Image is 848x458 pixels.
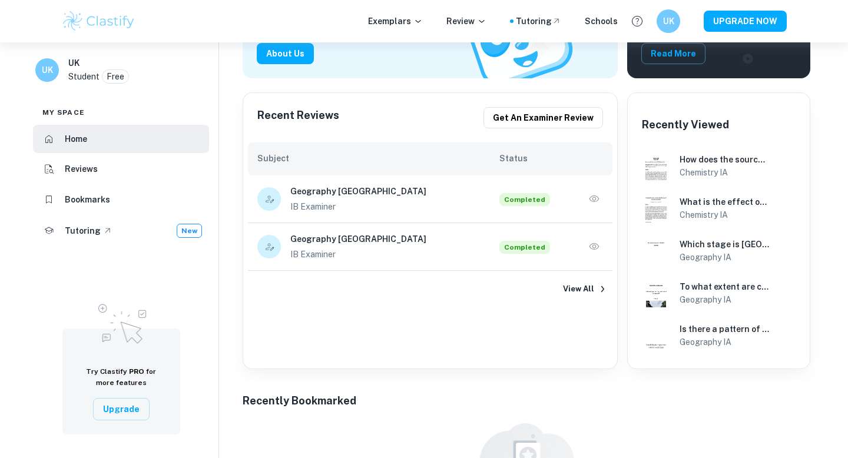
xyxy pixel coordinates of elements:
[65,162,98,175] h6: Reviews
[680,323,770,336] h6: Is there a pattern of price variation in grocery stores in [GEOGRAPHIC_DATA]?
[680,280,770,293] h6: To what extent are current levels of tourism in the [GEOGRAPHIC_DATA] area of [GEOGRAPHIC_DATA] u...
[65,224,101,237] h6: Tutoring
[627,11,647,31] button: Help and Feedback
[92,297,151,347] img: Upgrade to Pro
[68,70,100,83] p: Student
[680,153,770,166] h6: How does the source of caffeine ([PERSON_NAME], [PERSON_NAME] Yellow Label, [PERSON_NAME], [PERSO...
[446,15,486,28] p: Review
[68,57,79,69] h6: UK
[243,393,356,409] h6: Recently Bookmarked
[33,125,209,153] a: Home
[637,190,800,227] a: Chemistry IA example thumbnail: What is the effect of changing temperatuWhat is the effect of cha...
[641,43,705,64] button: Read More
[65,193,110,206] h6: Bookmarks
[585,15,618,28] a: Schools
[257,43,314,64] button: About Us
[516,15,561,28] a: Tutoring
[499,152,603,165] h6: Status
[642,194,670,223] img: Chemistry IA example thumbnail: What is the effect of changing temperatu
[680,195,770,208] h6: What is the effect of changing temperatures (20, 40, 60, 80, 100 °C) on the amount of iodine rema...
[33,185,209,214] a: Bookmarks
[61,9,136,33] img: Clastify logo
[657,9,680,33] button: UK
[290,248,499,261] p: IB Examiner
[290,185,499,198] h6: Geography [GEOGRAPHIC_DATA]
[680,336,770,349] h6: Geography IA
[42,107,85,118] span: My space
[680,238,770,251] h6: Which stage is [GEOGRAPHIC_DATA] in on the [PERSON_NAME] Model?
[77,366,166,389] h6: Try Clastify for more features
[642,117,729,133] h6: Recently Viewed
[177,225,201,236] span: New
[637,232,800,270] a: Geography IA example thumbnail: Which stage is Georgetown in on the ButlWhich stage is [GEOGRAPHI...
[257,152,499,165] h6: Subject
[704,11,787,32] button: UPGRADE NOW
[499,193,550,206] span: Completed
[65,132,87,145] h6: Home
[680,251,770,264] h6: Geography IA
[637,274,800,312] a: Geography IA example thumbnail: To what extent are current levels of touTo what extent are curren...
[290,200,499,213] p: IB Examiner
[642,279,670,307] img: Geography IA example thumbnail: To what extent are current levels of tou
[680,208,770,221] h6: Chemistry IA
[33,155,209,184] a: Reviews
[41,64,54,77] h6: UK
[662,15,675,28] h6: UK
[642,152,670,180] img: Chemistry IA example thumbnail: How does the source of caffeine (Lipton
[257,107,339,128] h6: Recent Reviews
[499,241,550,254] span: Completed
[559,280,597,298] button: View All
[637,147,800,185] a: Chemistry IA example thumbnail: How does the source of caffeine (Lipton How does the source of ca...
[290,233,499,245] h6: Geography [GEOGRAPHIC_DATA]
[680,293,770,306] h6: Geography IA
[368,15,423,28] p: Exemplars
[642,321,670,350] img: Geography IA example thumbnail: Is there a pattern of price variation in
[243,271,617,307] a: View All
[637,317,800,354] a: Geography IA example thumbnail: Is there a pattern of price variation inIs there a pattern of pri...
[107,70,124,83] p: Free
[93,398,150,420] button: Upgrade
[33,216,209,245] a: TutoringNew
[642,237,670,265] img: Geography IA example thumbnail: Which stage is Georgetown in on the Butl
[129,367,144,376] span: PRO
[680,166,770,179] h6: Chemistry IA
[483,107,603,128] button: Get an examiner review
